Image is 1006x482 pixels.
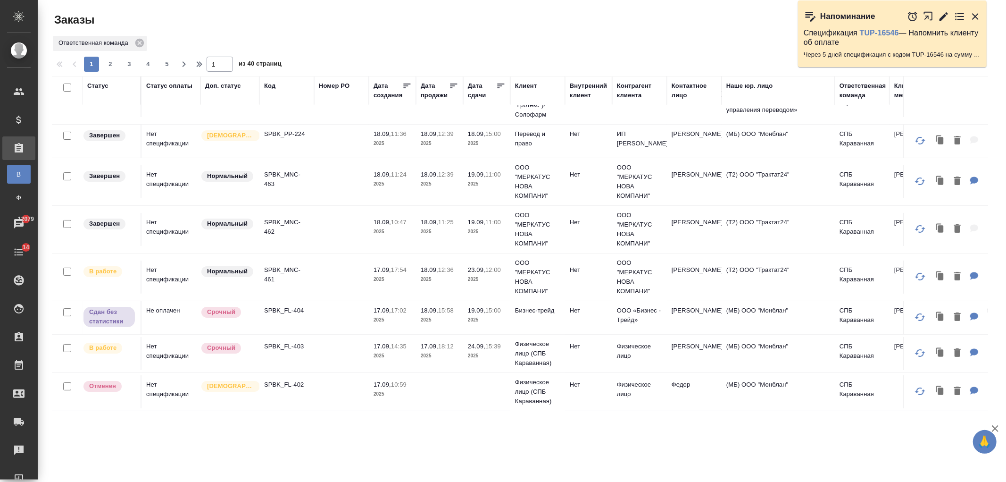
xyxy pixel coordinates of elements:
[438,266,454,273] p: 12:36
[617,81,662,100] div: Контрагент клиента
[468,130,485,137] p: 18.09,
[89,219,120,228] p: Завершен
[421,81,449,100] div: Дата продажи
[485,266,501,273] p: 12:00
[374,139,411,148] p: 2025
[890,301,944,334] td: [PERSON_NAME]
[667,165,722,198] td: [PERSON_NAME]
[421,307,438,314] p: 18.09,
[570,380,607,389] p: Нет
[141,57,156,72] button: 4
[570,265,607,275] p: Нет
[726,81,773,91] div: Наше юр. лицо
[949,131,965,151] button: Удалить
[141,375,200,408] td: Нет спецификации
[909,129,931,152] button: Обновить
[141,261,200,294] td: Нет спецификации
[949,220,965,239] button: Удалить
[374,275,411,284] p: 2025
[421,275,458,284] p: 2025
[468,351,506,361] p: 2025
[949,344,965,363] button: Удалить
[804,28,981,47] p: Спецификация — Напомнить клиенту об оплате
[835,213,890,246] td: СПБ Караванная
[374,389,411,399] p: 2025
[122,57,137,72] button: 3
[391,171,407,178] p: 11:24
[374,351,411,361] p: 2025
[938,11,949,22] button: Редактировать
[931,382,949,401] button: Клонировать
[515,378,560,406] p: Физическое лицо (СПБ Караванная)
[954,11,965,22] button: Перейти в todo
[12,193,26,203] span: Ф
[141,59,156,69] span: 4
[515,306,560,315] p: Бизнес-трейд
[485,343,501,350] p: 15:39
[617,258,662,296] p: ООО "МЕРКАТУС НОВА КОМПАНИ"
[804,50,981,59] p: Через 5 дней спецификация с кодом TUP-16546 на сумму 100926.66 RUB будет просрочена
[515,129,560,148] p: Перевод и право
[264,129,309,139] p: SPBK_PP-224
[931,131,949,151] button: Клонировать
[438,171,454,178] p: 12:39
[617,129,662,148] p: ИП [PERSON_NAME]
[438,307,454,314] p: 15:58
[667,301,722,334] td: [PERSON_NAME]
[264,170,309,189] p: SPBK_MNC-463
[485,171,501,178] p: 11:00
[835,337,890,370] td: СПБ Караванная
[207,343,235,353] p: Срочный
[200,265,255,278] div: Статус по умолчанию для стандартных заказов
[840,81,886,100] div: Ответственная команда
[421,315,458,325] p: 2025
[617,380,662,399] p: Физическое лицо
[949,382,965,401] button: Удалить
[617,342,662,361] p: Физическое лицо
[159,59,175,69] span: 5
[860,29,899,37] a: TUP-16546
[374,307,391,314] p: 17.09,
[200,170,255,183] div: Статус по умолчанию для стандартных заказов
[931,267,949,287] button: Клонировать
[264,306,309,315] p: SPBK_FL-404
[617,211,662,248] p: ООО "МЕРКАТУС НОВА КОМПАНИ"
[374,219,391,226] p: 18.09,
[570,170,607,179] p: Нет
[672,81,717,100] div: Контактное лицо
[468,343,485,350] p: 24.09,
[141,125,200,158] td: Нет спецификации
[374,315,411,325] p: 2025
[438,343,454,350] p: 18:12
[667,125,722,158] td: [PERSON_NAME]
[200,129,255,142] div: Выставляется автоматически для первых 3 заказов нового контактного лица. Особое внимание
[374,381,391,388] p: 17.09,
[264,342,309,351] p: SPBK_FL-403
[391,343,407,350] p: 14:35
[421,227,458,237] p: 2025
[141,213,200,246] td: Нет спецификации
[722,213,835,246] td: (Т2) ООО "Трактат24"
[89,381,116,391] p: Отменен
[87,81,108,91] div: Статус
[468,307,485,314] p: 19.09,
[2,240,35,264] a: 14
[421,130,438,137] p: 18.09,
[53,36,147,51] div: Ответственная команда
[391,130,407,137] p: 11:36
[319,81,349,91] div: Номер PO
[122,59,137,69] span: 3
[207,267,248,276] p: Нормальный
[52,12,94,27] span: Заказы
[931,344,949,363] button: Клонировать
[421,219,438,226] p: 18.09,
[894,81,939,100] div: Клиентские менеджеры
[949,308,965,327] button: Удалить
[12,214,40,224] span: 12079
[835,261,890,294] td: СПБ Караванная
[83,306,136,328] div: Выставляет ПМ, когда заказ сдан КМу, но начисления еще не проведены
[515,81,537,91] div: Клиент
[835,165,890,198] td: СПБ Караванная
[820,12,875,21] p: Напоминание
[200,342,255,355] div: Выставляется автоматически, если на указанный объем услуг необходимо больше времени в стандартном...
